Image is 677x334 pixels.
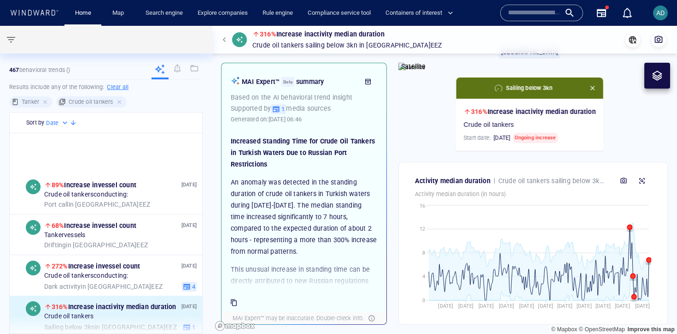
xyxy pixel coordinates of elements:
a: Compliance service tool [304,5,374,21]
p: Supported by media sources [231,103,377,114]
button: 4 [181,282,197,292]
h6: Sort by [26,118,44,127]
p: Crude oil tankers in [GEOGRAPHIC_DATA] EEZ [252,40,442,51]
tspan: [DATE] [458,303,473,309]
span: Ongoing increase [513,133,558,143]
tspan: 16 [420,203,425,209]
span: 316% [260,30,276,38]
a: Search engine [142,5,187,21]
a: OpenStreetMap [579,326,625,333]
a: Home [71,5,95,21]
a: Map feedback [627,326,675,333]
span: Increase in activity median duration [471,108,596,115]
p: Activity median duration [415,175,490,186]
button: Map [105,5,134,21]
p: Activity median duration (in hours) [415,190,651,198]
span: Dark activity [44,283,81,290]
p: [DATE] [181,303,197,311]
p: behavioral trends () [9,66,70,74]
p: [DATE] [181,181,197,190]
p: Crude oil tankers in [GEOGRAPHIC_DATA] EEZ [498,175,607,186]
span: Sailing below 3kn [305,40,357,51]
a: Explore companies [194,5,251,21]
span: 316% [471,108,488,115]
button: Containers of interest [382,5,461,21]
button: 1 [271,104,286,114]
p: MAI Expert™ summary [242,76,358,87]
tspan: [DATE] [577,303,592,309]
span: AD [656,9,665,17]
span: Increase in vessel count [52,262,140,270]
a: Rule engine [259,5,297,21]
span: Containers of interest [385,8,453,18]
tspan: [DATE] [557,303,572,309]
span: Increase in activity median duration [260,30,385,38]
span: in [GEOGRAPHIC_DATA] EEZ [44,283,163,291]
a: Mapbox [551,326,577,333]
p: Based on the AI behavioral trend insight [231,92,377,103]
button: Home [68,5,98,21]
tspan: [DATE] [615,303,630,309]
div: Crude oil tankers [56,96,126,107]
tspan: 0 [422,298,425,304]
iframe: Chat [638,292,670,327]
span: 89% [52,181,64,189]
p: An anomaly was detected in the standing duration of crude oil tankers in Turkish waters during [D... [231,177,377,257]
h3: Increased Standing Time for Crude Oil Tankers in Turkish Waters Due to Russian Port Restrictions [231,136,377,170]
div: Notification center [622,7,633,18]
img: satellite [398,63,426,72]
p: Satellite [401,61,426,72]
tspan: [DATE] [595,303,611,309]
div: MAI Expert™ may be inaccurate. Double-check info. [231,312,366,324]
span: in [GEOGRAPHIC_DATA] EEZ [44,201,150,209]
h6: Start date: [464,133,558,143]
span: 1 [280,105,285,113]
span: Crude oil tankers conducting: [44,191,128,199]
span: [DATE] 06:46 [268,116,302,123]
h6: Crude oil tankers [69,97,113,107]
tspan: [DATE] [479,303,494,309]
tspan: [DATE] [538,303,553,309]
button: AD [651,4,670,22]
span: 272% [52,262,68,270]
span: Sailing below 3kn [551,177,604,185]
p: [DATE] [181,221,197,230]
h6: Results include any of the following: [9,80,203,95]
span: Increase in vessel count [52,181,136,189]
strong: 467 [9,66,19,73]
div: Tanker [9,96,53,107]
h6: Clear all [107,83,128,92]
tspan: [DATE] [519,303,534,309]
span: Port call [44,201,69,208]
a: Mapbox logo [215,321,255,331]
tspan: [DATE] [635,303,650,309]
span: Increase in activity median duration [52,303,176,310]
tspan: [DATE] [499,303,514,309]
h6: [DATE] [494,133,510,143]
tspan: 4 [422,274,425,280]
a: Map [109,5,131,21]
p: Generated on: [231,114,302,125]
span: Tanker vessels [44,232,86,240]
span: Crude oil tankers [464,121,514,129]
h6: Date [46,119,58,128]
span: Drifting [44,241,66,249]
span: 68% [52,222,64,229]
h6: Tanker [22,97,39,107]
p: [DATE] [181,262,197,271]
tspan: 8 [422,250,425,256]
div: Date [46,119,70,128]
canvas: Map [212,26,677,334]
tspan: [DATE] [438,303,453,309]
span: 4 [191,283,195,291]
span: Sailing below 3kn [506,83,552,93]
span: Crude oil tankers [44,313,93,321]
span: 316% [52,303,68,310]
div: Beta [281,77,294,87]
span: in [GEOGRAPHIC_DATA] EEZ [44,241,148,250]
tspan: 12 [420,226,425,232]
